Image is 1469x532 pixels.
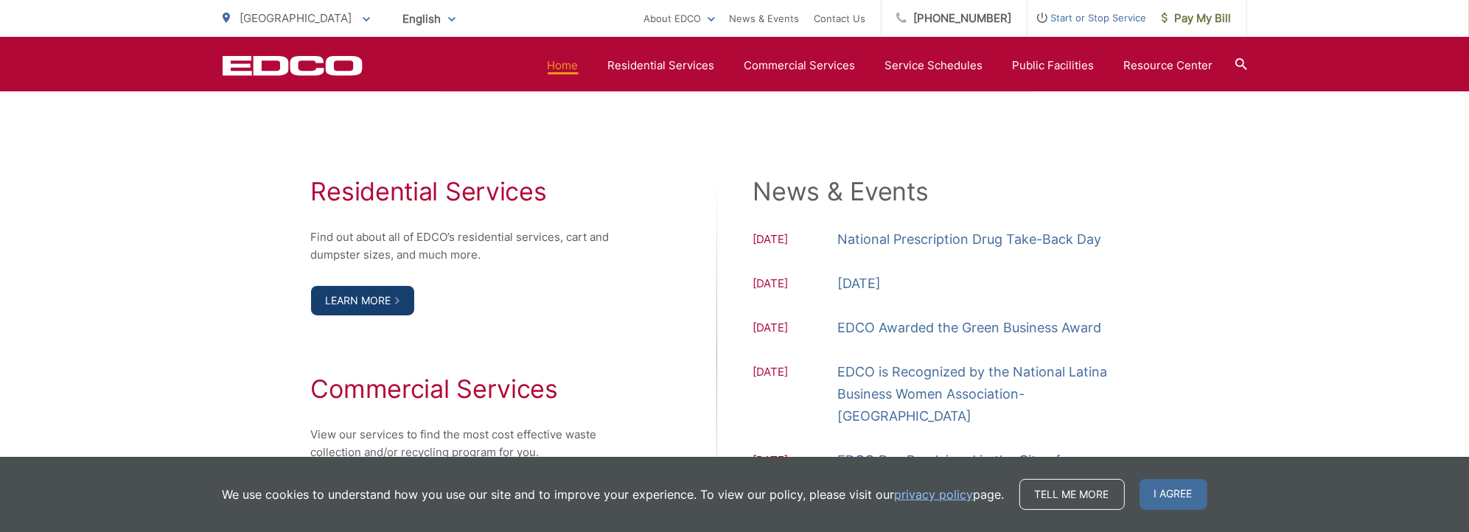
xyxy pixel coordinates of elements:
h2: News & Events [753,177,1159,206]
a: Contact Us [814,10,866,27]
span: I agree [1140,479,1207,510]
a: Tell me more [1019,479,1125,510]
p: We use cookies to understand how you use our site and to improve your experience. To view our pol... [223,486,1005,503]
a: Service Schedules [885,57,983,74]
span: Pay My Bill [1162,10,1232,27]
p: View our services to find the most cost effective waste collection and/or recycling program for you. [311,426,628,461]
a: EDCO Day Proclaimed in the City of [GEOGRAPHIC_DATA] [838,449,1159,494]
a: EDCD logo. Return to the homepage. [223,55,363,76]
h2: Residential Services [311,177,628,206]
a: EDCO Awarded the Green Business Award [838,317,1102,339]
a: Public Facilities [1013,57,1095,74]
a: Home [548,57,579,74]
a: National Prescription Drug Take-Back Day [838,228,1102,251]
a: EDCO is Recognized by the National Latina Business Women Association-[GEOGRAPHIC_DATA] [838,361,1159,427]
a: Resource Center [1124,57,1213,74]
a: About EDCO [644,10,715,27]
span: [DATE] [753,452,838,494]
a: privacy policy [895,486,974,503]
a: News & Events [730,10,800,27]
span: [DATE] [753,363,838,427]
span: [DATE] [753,231,838,251]
a: Learn More [311,286,414,315]
h2: Commercial Services [311,374,628,404]
span: [DATE] [753,319,838,339]
span: [DATE] [753,275,838,295]
a: [DATE] [838,273,882,295]
span: [GEOGRAPHIC_DATA] [240,11,352,25]
p: Find out about all of EDCO’s residential services, cart and dumpster sizes, and much more. [311,228,628,264]
a: Commercial Services [744,57,856,74]
a: Residential Services [608,57,715,74]
span: English [392,6,467,32]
